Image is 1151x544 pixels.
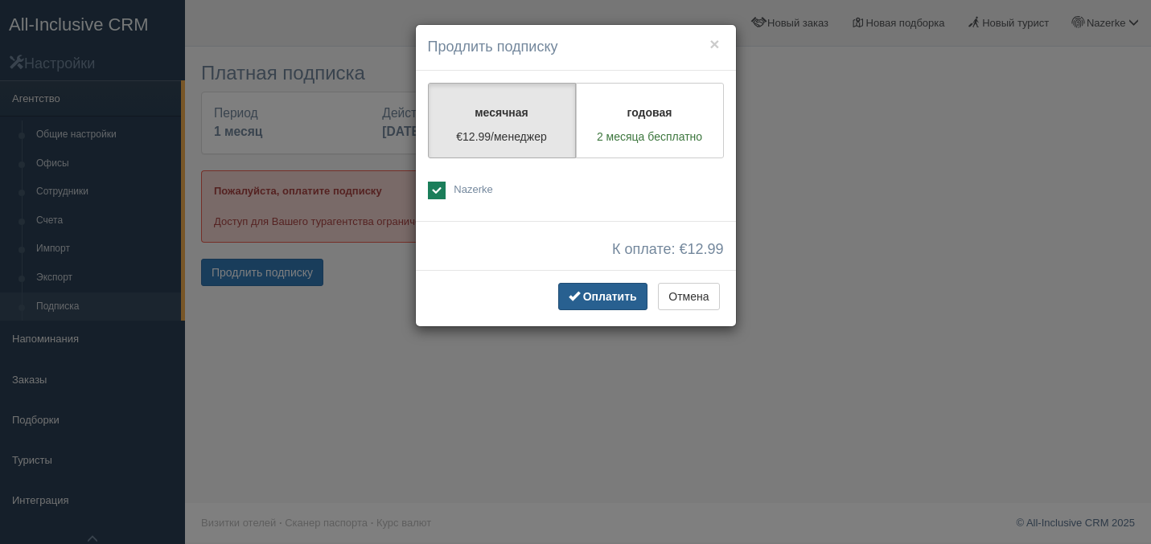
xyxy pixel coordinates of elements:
span: Nazerke [454,183,492,195]
span: К оплате: € [612,242,723,258]
button: Оплатить [558,283,647,310]
p: годовая [586,104,713,121]
span: 12.99 [687,241,723,257]
span: Оплатить [583,290,637,303]
p: 2 месяца бесплатно [586,129,713,145]
p: месячная [438,104,565,121]
button: × [709,35,719,52]
p: €12.99/менеджер [438,129,565,145]
h4: Продлить подписку [428,37,724,58]
button: Отмена [658,283,719,310]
